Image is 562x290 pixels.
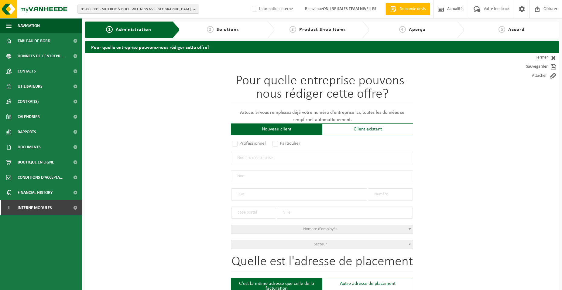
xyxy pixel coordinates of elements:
a: Fermer [504,53,559,62]
input: Numéro d'entreprise [231,152,413,164]
span: 3 [290,26,296,33]
span: 1 [106,26,113,33]
span: 4 [399,26,406,33]
a: 4Aperçu [372,26,452,33]
strong: ONLINE SALES TEAM NIVELLES [323,7,376,11]
div: Nouveau client [231,123,322,135]
label: Particulier [271,139,302,148]
p: Astuce: Si vous remplissez déjà votre numéro d'entreprise ici, toutes les données se rempliront a... [231,109,413,123]
span: Utilisateurs [18,79,43,94]
span: 5 [499,26,505,33]
span: Administration [116,27,151,32]
a: 3Product Shop Items [278,26,357,33]
span: Product Shop Items [299,27,346,32]
span: 01-000001 - VILLEROY & BOCH WELLNESS NV - [GEOGRAPHIC_DATA] [81,5,191,14]
span: Rapports [18,124,36,140]
a: 5Accord [467,26,556,33]
span: Demande devis [398,6,427,12]
span: Financial History [18,185,53,200]
span: Tableau de bord [18,33,50,49]
span: Boutique en ligne [18,155,54,170]
a: 2Solutions [183,26,262,33]
input: code postal [231,207,276,219]
span: Nombre d'employés [303,227,337,231]
span: 2 [207,26,214,33]
span: Aperçu [409,27,426,32]
input: Ville [277,207,413,219]
span: Contacts [18,64,36,79]
span: Accord [508,27,525,32]
label: Information interne [251,5,293,14]
a: 1Administration [90,26,168,33]
span: Secteur [314,242,327,247]
span: Interne modules [18,200,52,215]
a: Demande devis [386,3,430,15]
span: Calendrier [18,109,40,124]
a: Attacher [504,71,559,80]
span: Données de l'entrepr... [18,49,64,64]
span: Contrat(s) [18,94,39,109]
h1: Quelle est l'adresse de placement [231,255,413,272]
span: Documents [18,140,41,155]
button: 01-000001 - VILLEROY & BOCH WELLNESS NV - [GEOGRAPHIC_DATA] [77,5,199,14]
label: Professionnel [231,139,268,148]
span: Solutions [217,27,239,32]
div: Client existant [322,123,413,135]
span: I [6,200,12,215]
span: Navigation [18,18,40,33]
input: Nom [231,170,413,182]
span: Conditions d'accepta... [18,170,63,185]
h1: Pour quelle entreprise pouvons-nous rédiger cette offre? [231,74,413,104]
h2: Pour quelle entreprise pouvons-nous rédiger cette offre? [85,41,559,53]
a: Sauvegarder [504,62,559,71]
input: Numéro [368,188,413,201]
input: Rue [231,188,367,201]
